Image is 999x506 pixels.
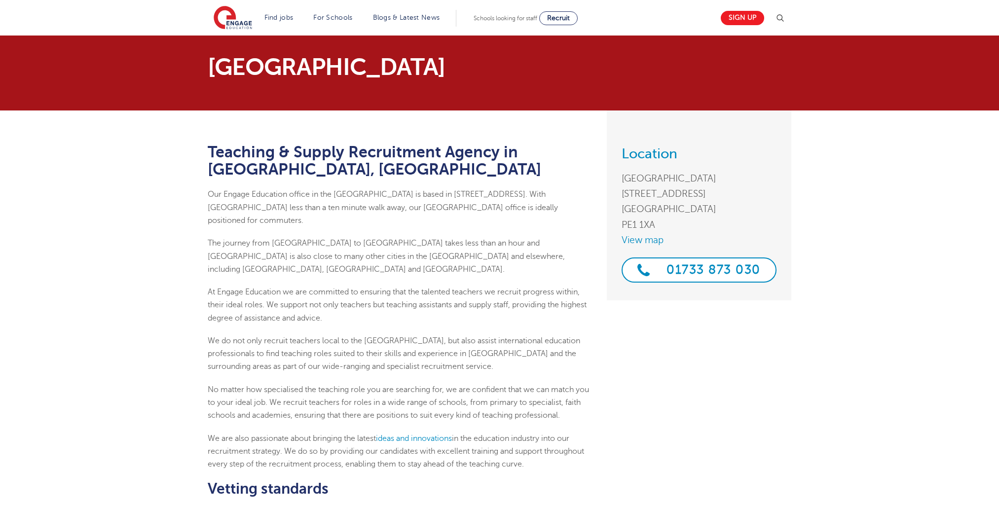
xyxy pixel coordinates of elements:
span: We are also passionate about bringing the latest [208,434,376,443]
address: [GEOGRAPHIC_DATA][STREET_ADDRESS] [GEOGRAPHIC_DATA] PE1 1XA [622,171,777,232]
span: Vetting standards [208,480,329,497]
h3: Location [622,147,777,161]
a: Find jobs [264,14,294,21]
span: We do not only recruit teachers local to the [GEOGRAPHIC_DATA], but also assist international edu... [208,336,580,371]
span: The journey from [GEOGRAPHIC_DATA] to [GEOGRAPHIC_DATA] takes less than an hour and [GEOGRAPHIC_D... [208,239,565,274]
span: No matter how specialised the teaching role you are searching for, we are confident that we can m... [208,385,589,420]
a: For Schools [313,14,352,21]
a: ideas and innovations [376,434,452,443]
span: Recruit [547,14,570,22]
a: Recruit [539,11,578,25]
a: Blogs & Latest News [373,14,440,21]
h1: Teaching & Supply Recruitment Agency in [GEOGRAPHIC_DATA], [GEOGRAPHIC_DATA] [208,144,592,178]
span: At Engage Education we are committed to ensuring that the talented teachers we recruit progress w... [208,288,587,323]
a: 01733 873 030 [622,257,777,283]
img: Engage Education [214,6,252,31]
a: Sign up [721,11,764,25]
span: Schools looking for staff [474,15,537,22]
span: in the education industry into our recruitment strategy. We do so by providing our candidates wit... [208,434,584,469]
span: Our Engage Education office in the [GEOGRAPHIC_DATA] is based in [STREET_ADDRESS]. With [GEOGRAPH... [208,190,558,225]
a: View map [622,232,777,248]
p: [GEOGRAPHIC_DATA] [208,55,592,79]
